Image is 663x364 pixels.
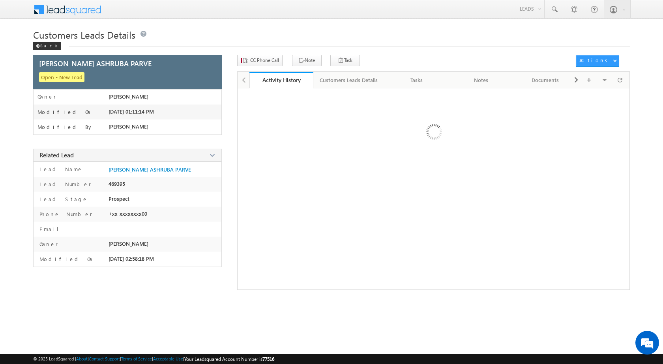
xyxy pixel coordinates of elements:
[520,75,571,85] div: Documents
[579,57,611,64] div: Actions
[330,55,360,66] button: Task
[37,226,65,233] label: Email
[313,72,385,88] a: Customers Leads Details
[37,124,93,130] label: Modified By
[153,356,183,361] a: Acceptable Use
[37,196,88,203] label: Lead Stage
[391,75,442,85] div: Tasks
[292,55,322,66] button: Note
[109,181,125,187] span: 469395
[33,28,135,41] span: Customers Leads Details
[109,93,148,100] span: [PERSON_NAME]
[262,356,274,362] span: 77516
[455,75,506,85] div: Notes
[39,72,84,82] span: Open - New Lead
[249,72,314,88] a: Activity History
[449,72,513,88] a: Notes
[109,196,129,202] span: Prospect
[37,256,94,263] label: Modified On
[320,75,378,85] div: Customers Leads Details
[37,166,83,173] label: Lead Name
[184,356,274,362] span: Your Leadsquared Account Number is
[37,109,92,115] label: Modified On
[39,60,156,67] span: [PERSON_NAME] ASHRUBA PARVE -
[37,93,56,100] label: Owner
[39,151,74,159] span: Related Lead
[109,211,147,217] span: +xx-xxxxxxxx00
[37,241,58,248] label: Owner
[33,355,274,363] span: © 2025 LeadSquared | | | | |
[121,356,152,361] a: Terms of Service
[76,356,88,361] a: About
[109,256,154,262] span: [DATE] 02:58:18 PM
[109,123,148,130] span: [PERSON_NAME]
[237,55,283,66] button: CC Phone Call
[109,108,154,115] span: [DATE] 01:11:14 PM
[250,57,279,64] span: CC Phone Call
[255,76,308,84] div: Activity History
[89,356,120,361] a: Contact Support
[513,72,578,88] a: Documents
[37,211,92,218] label: Phone Number
[109,166,191,173] a: [PERSON_NAME] ASHRUBA PARVE
[393,92,474,174] img: Loading ...
[576,55,619,67] button: Actions
[385,72,449,88] a: Tasks
[109,241,148,247] span: [PERSON_NAME]
[37,181,91,188] label: Lead Number
[33,42,61,50] div: Back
